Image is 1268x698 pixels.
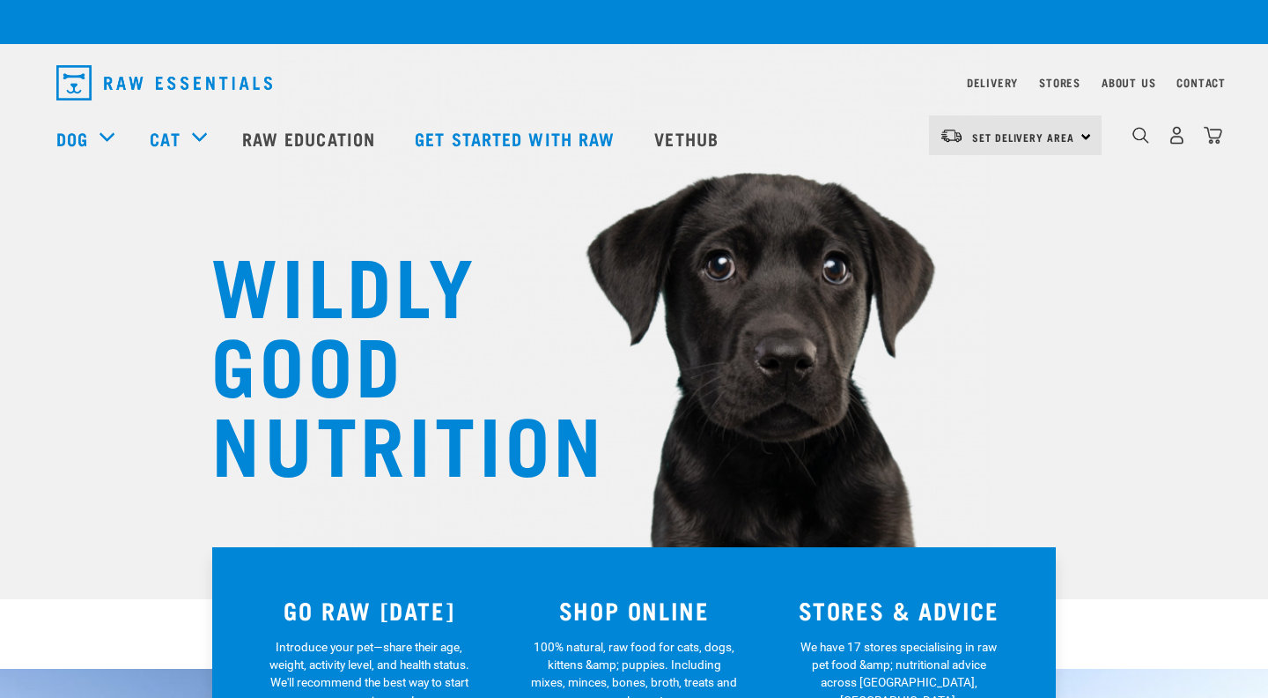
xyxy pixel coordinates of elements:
[42,58,1226,108] nav: dropdown navigation
[56,125,88,152] a: Dog
[1176,79,1226,85] a: Contact
[397,103,637,174] a: Get started with Raw
[512,597,756,624] h3: SHOP ONLINE
[211,242,564,480] h1: WILDLY GOOD NUTRITION
[1168,126,1186,145] img: user.png
[967,79,1018,85] a: Delivery
[1132,127,1149,144] img: home-icon-1@2x.png
[972,134,1074,140] span: Set Delivery Area
[777,597,1021,624] h3: STORES & ADVICE
[940,128,963,144] img: van-moving.png
[56,65,272,100] img: Raw Essentials Logo
[1204,126,1222,145] img: home-icon@2x.png
[1102,79,1155,85] a: About Us
[247,597,491,624] h3: GO RAW [DATE]
[150,125,180,152] a: Cat
[1039,79,1080,85] a: Stores
[637,103,741,174] a: Vethub
[225,103,397,174] a: Raw Education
